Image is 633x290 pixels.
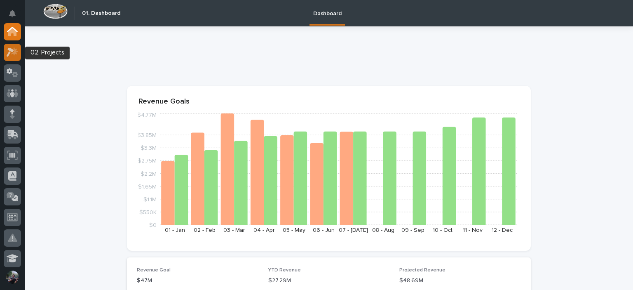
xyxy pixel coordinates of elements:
button: users-avatar [4,269,21,286]
span: Projected Revenue [399,268,445,273]
span: Revenue Goal [137,268,171,273]
text: 11 - Nov [463,227,483,233]
text: 05 - May [283,227,305,233]
text: 06 - Jun [313,227,335,233]
text: 07 - [DATE] [339,227,368,233]
tspan: $2.2M [141,171,157,177]
text: 12 - Dec [492,227,513,233]
h2: 01. Dashboard [82,10,120,17]
tspan: $2.75M [138,158,157,164]
text: 09 - Sep [401,227,424,233]
span: YTD Revenue [268,268,301,273]
text: 08 - Aug [372,227,394,233]
tspan: $1.65M [138,184,157,189]
text: 04 - Apr [253,227,275,233]
p: Revenue Goals [138,97,519,106]
tspan: $3.85M [137,132,157,138]
p: $47M [137,276,258,285]
tspan: $4.77M [137,112,157,118]
tspan: $1.1M [143,196,157,202]
p: $27.29M [268,276,390,285]
text: 01 - Jan [165,227,185,233]
text: 10 - Oct [433,227,452,233]
p: $48.69M [399,276,521,285]
text: 03 - Mar [223,227,245,233]
tspan: $3.3M [141,145,157,151]
div: Notifications [10,10,21,23]
img: Workspace Logo [43,4,68,19]
text: 02 - Feb [194,227,216,233]
button: Notifications [4,5,21,22]
tspan: $0 [149,222,157,228]
tspan: $550K [139,209,157,215]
